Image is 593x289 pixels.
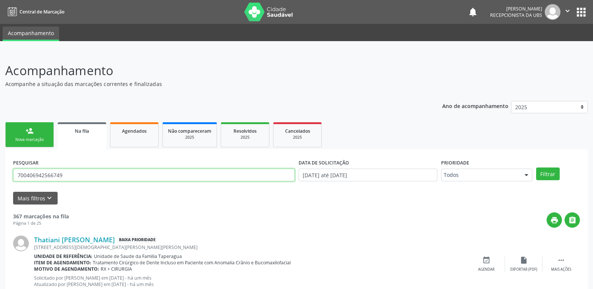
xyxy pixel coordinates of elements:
button: Filtrar [536,167,560,180]
p: Ano de acompanhamento [442,101,508,110]
div: Página 1 de 25 [13,220,69,227]
i: print [550,216,559,224]
a: Acompanhamento [3,27,59,41]
div: 2025 [226,135,264,140]
div: 2025 [168,135,211,140]
p: Acompanhamento [5,61,413,80]
i:  [557,256,565,264]
span: Todos [444,171,517,179]
i:  [563,7,572,15]
button: print [547,212,562,228]
input: Nome, CNS [13,169,295,181]
div: Exportar (PDF) [510,267,537,272]
span: Unidade de Saude da Familia Taperagua [94,253,182,259]
i:  [568,216,577,224]
b: Unidade de referência: [34,253,92,259]
i: insert_drive_file [520,256,528,264]
span: Não compareceram [168,128,211,134]
span: Recepcionista da UBS [490,12,542,18]
span: Agendados [122,128,147,134]
input: Selecione um intervalo [299,169,437,181]
button: Mais filtroskeyboard_arrow_down [13,192,58,205]
img: img [13,236,29,251]
button:  [560,4,575,20]
a: Thatiani [PERSON_NAME] [34,236,115,244]
label: DATA DE SOLICITAÇÃO [299,157,349,169]
span: Resolvidos [233,128,257,134]
div: 2025 [279,135,316,140]
b: Item de agendamento: [34,259,91,266]
span: Tratamento Cirúrgico de Dente Incluso em Paciente com Anomalia Crânio e Bucomaxilofacial [93,259,291,266]
button:  [565,212,580,228]
span: Na fila [75,128,89,134]
img: img [545,4,560,20]
div: Agendar [478,267,495,272]
p: Acompanhe a situação das marcações correntes e finalizadas [5,80,413,88]
strong: 367 marcações na fila [13,213,69,220]
p: Solicitado por [PERSON_NAME] em [DATE] - há um mês Atualizado por [PERSON_NAME] em [DATE] - há um... [34,275,468,288]
div: [STREET_ADDRESS][DEMOGRAPHIC_DATA][PERSON_NAME][PERSON_NAME] [34,244,468,250]
b: Motivo de agendamento: [34,266,99,272]
a: Central de Marcação [5,6,64,18]
label: Prioridade [441,157,469,169]
span: Baixa Prioridade [117,236,157,244]
span: Cancelados [285,128,310,134]
span: Central de Marcação [19,9,64,15]
div: Nova marcação [11,137,48,142]
span: RX + CIRURGIA [101,266,132,272]
button: apps [575,6,588,19]
label: PESQUISAR [13,157,39,169]
i: event_available [482,256,490,264]
button: notifications [468,7,478,17]
div: [PERSON_NAME] [490,6,542,12]
div: person_add [25,127,34,135]
i: keyboard_arrow_down [45,194,54,202]
div: Mais ações [551,267,571,272]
